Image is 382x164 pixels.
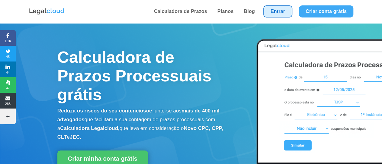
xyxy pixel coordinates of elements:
b: Reduza os riscos do seu contencioso [57,108,149,114]
b: Calculadora Legalcloud, [60,125,120,131]
img: Logo da Legalcloud [29,8,65,15]
p: e junte-se aos que facilitam a sua contagem de prazos processuais com a que leva em consideração o e [57,107,229,141]
b: JEC. [70,134,81,140]
a: Criar conta grátis [299,5,353,17]
b: Novo CPC, CPP, CLT [57,125,223,140]
span: Calculadora de Prazos Processuais grátis [57,48,211,103]
a: Entrar [263,5,292,17]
